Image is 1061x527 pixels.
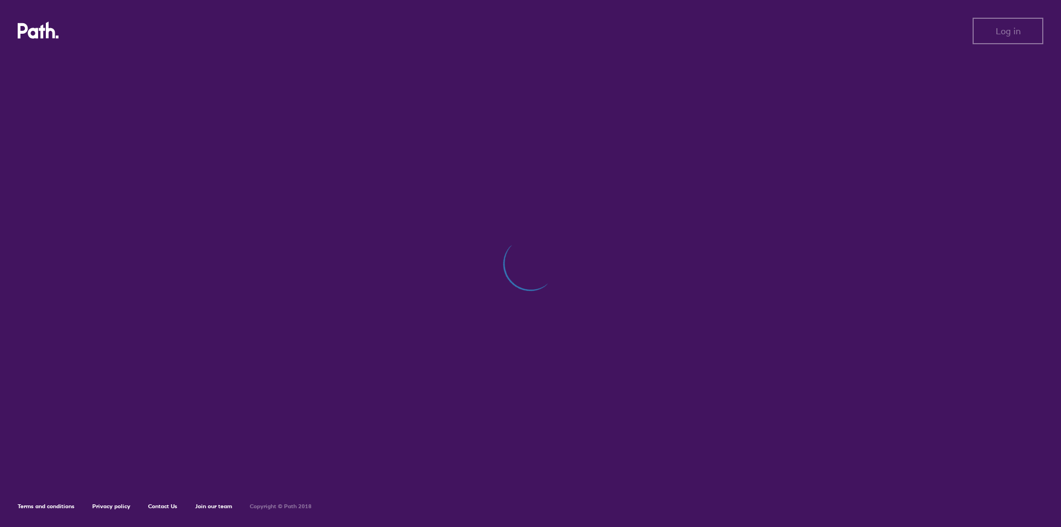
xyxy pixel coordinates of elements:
a: Terms and conditions [18,503,75,510]
a: Contact Us [148,503,177,510]
button: Log in [973,18,1043,44]
a: Join our team [195,503,232,510]
a: Privacy policy [92,503,130,510]
h6: Copyright © Path 2018 [250,503,312,510]
span: Log in [996,26,1021,36]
